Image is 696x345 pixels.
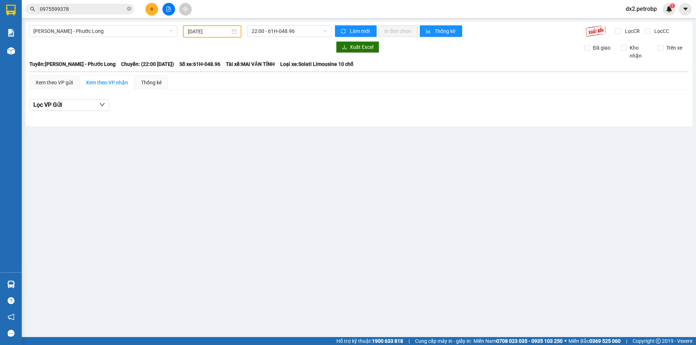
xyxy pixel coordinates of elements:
span: Chuyến: (22:00 [DATE]) [121,60,174,68]
button: Lọc VP Gửi [29,99,109,111]
span: | [409,337,410,345]
img: warehouse-icon [7,47,15,55]
span: Hỗ trợ kỹ thuật: [336,337,403,345]
span: Trên xe [663,44,685,52]
span: dx2.petrobp [620,4,663,13]
span: close-circle [127,7,131,11]
span: Cung cấp máy in - giấy in: [415,337,472,345]
span: Làm mới [350,27,371,35]
span: search [30,7,35,12]
span: close-circle [127,6,131,13]
img: 9k= [585,25,606,37]
span: 1 [671,3,674,8]
strong: 0708 023 035 - 0935 103 250 [496,338,563,344]
span: file-add [166,7,171,12]
img: logo-vxr [6,5,16,16]
div: Thống kê [141,79,162,87]
span: question-circle [8,297,14,304]
span: bar-chart [426,29,432,34]
span: plus [149,7,154,12]
span: ⚪️ [564,340,567,342]
input: Tìm tên, số ĐT hoặc mã đơn [40,5,125,13]
button: caret-down [679,3,692,16]
img: icon-new-feature [666,6,672,12]
button: file-add [162,3,175,16]
img: solution-icon [7,29,15,37]
span: copyright [656,338,661,344]
span: Đã giao [590,44,613,52]
span: Loại xe: Solati Limousine 10 chỗ [280,60,353,68]
span: Tài xế: MAI VĂN TÍNH [226,60,275,68]
strong: 0369 525 060 [589,338,621,344]
div: Xem theo VP gửi [36,79,73,87]
img: warehouse-icon [7,281,15,288]
span: Kho nhận [627,44,652,60]
strong: 1900 633 818 [372,338,403,344]
button: syncLàm mới [335,25,377,37]
button: bar-chartThống kê [420,25,462,37]
button: aim [179,3,192,16]
span: Hồ Chí Minh - Phước Long [33,26,173,37]
span: Lọc VP Gửi [33,100,62,109]
span: Lọc CR [622,27,641,35]
span: Số xe: 61H-048.96 [179,60,220,68]
span: sync [341,29,347,34]
span: message [8,330,14,337]
button: plus [145,3,158,16]
span: 22:00 - 61H-048.96 [252,26,327,37]
span: Lọc CC [651,27,670,35]
input: 12/10/2025 [188,28,230,35]
span: Thống kê [435,27,456,35]
span: Miền Bắc [568,337,621,345]
span: aim [183,7,188,12]
span: down [99,102,105,108]
span: | [626,337,627,345]
span: caret-down [682,6,689,12]
span: Miền Nam [473,337,563,345]
sup: 1 [670,3,675,8]
div: Xem theo VP nhận [86,79,128,87]
button: In đơn chọn [378,25,418,37]
b: Tuyến: [PERSON_NAME] - Phước Long [29,61,116,67]
button: downloadXuất Excel [336,41,379,53]
span: notification [8,314,14,320]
